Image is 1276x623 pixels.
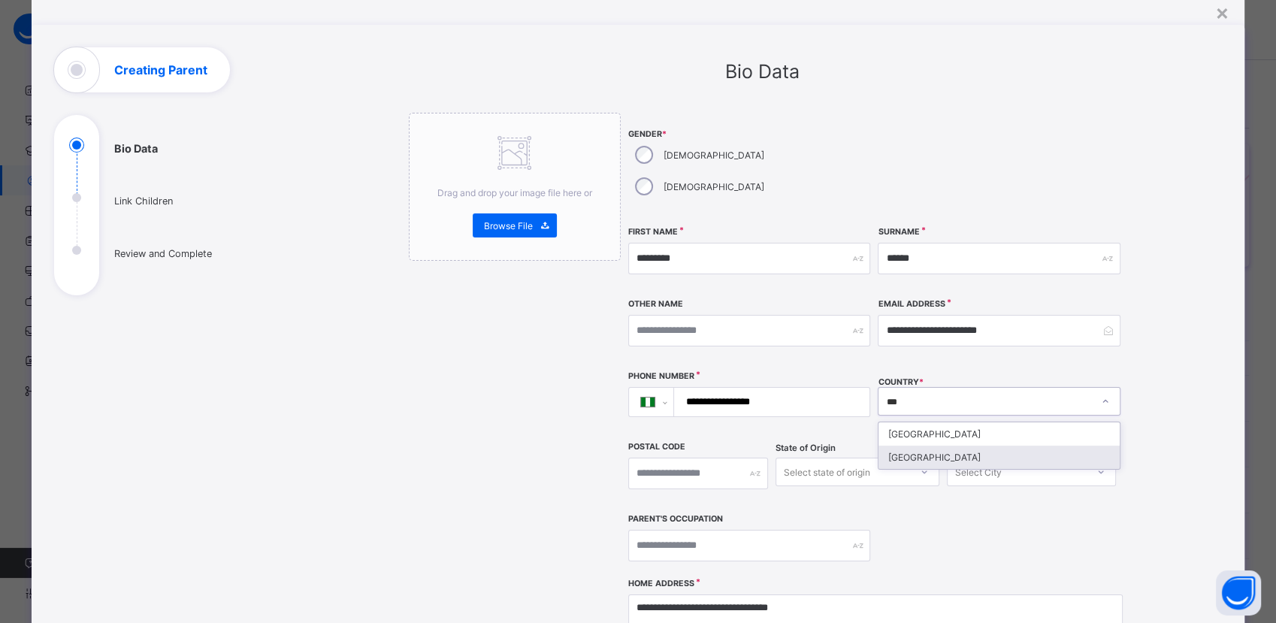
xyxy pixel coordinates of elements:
[725,60,800,83] span: Bio Data
[628,299,683,309] label: Other Name
[664,181,764,192] label: [DEMOGRAPHIC_DATA]
[784,458,870,486] div: Select state of origin
[955,458,1002,486] div: Select City
[628,579,694,588] label: Home Address
[628,442,685,452] label: Postal Code
[628,129,870,139] span: Gender
[878,422,1119,446] div: [GEOGRAPHIC_DATA]
[628,371,694,381] label: Phone Number
[878,299,945,309] label: Email Address
[484,220,533,231] span: Browse File
[437,187,592,198] span: Drag and drop your image file here or
[409,113,621,261] div: Drag and drop your image file here orBrowse File
[1216,570,1261,615] button: Open asap
[628,514,723,524] label: Parent's Occupation
[878,227,919,237] label: Surname
[776,443,836,453] span: State of Origin
[878,446,1119,469] div: [GEOGRAPHIC_DATA]
[878,377,923,387] span: COUNTRY
[664,150,764,161] label: [DEMOGRAPHIC_DATA]
[628,227,678,237] label: First Name
[114,64,207,76] h1: Creating Parent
